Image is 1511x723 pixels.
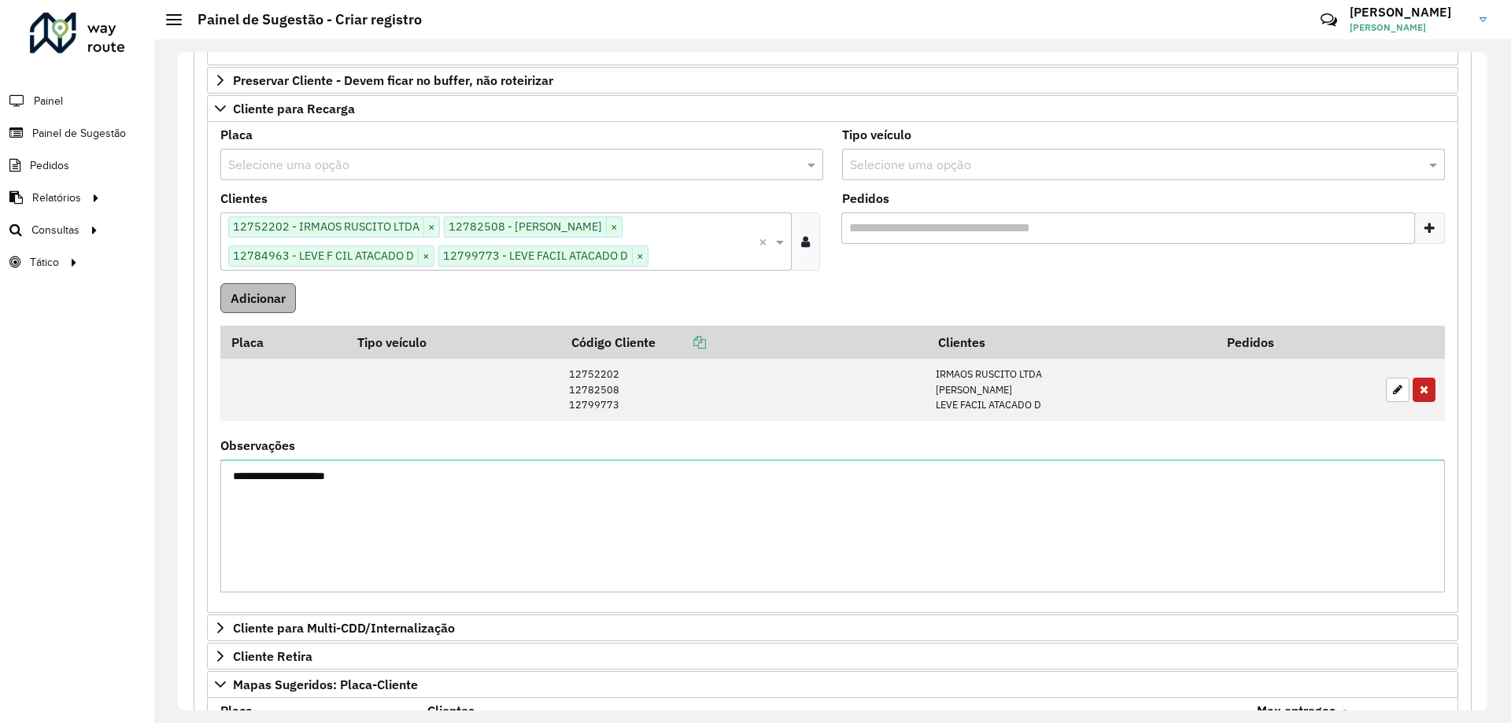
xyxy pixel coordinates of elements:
label: Placa [220,701,253,720]
a: Cliente para Multi-CDD/Internalização [207,614,1458,641]
em: Máximo de clientes que serão colocados na mesma rota com os clientes informados [1339,709,1350,721]
span: Pedidos [30,157,69,174]
label: Observações [220,436,295,455]
span: × [606,218,622,237]
span: Tático [30,254,59,271]
span: Cliente Retira [233,650,312,662]
th: Placa [220,326,347,359]
label: Clientes [427,701,475,720]
span: × [418,247,434,266]
a: Cliente para Recarga [207,95,1458,122]
span: 12782508 - [PERSON_NAME] [445,217,606,236]
a: Cliente Retira [207,643,1458,670]
button: Adicionar [220,283,296,313]
span: Consultas [31,222,79,238]
td: IRMAOS RUSCITO LTDA [PERSON_NAME] LEVE FACIL ATACADO D [927,359,1216,420]
span: Mapas Sugeridos: Placa-Cliente [233,678,418,691]
label: Clientes [220,189,268,208]
span: Preservar Cliente - Devem ficar no buffer, não roteirizar [233,74,553,87]
span: 12784963 - LEVE F CIL ATACADO D [229,246,418,265]
a: Mapas Sugeridos: Placa-Cliente [207,671,1458,698]
span: Painel de Sugestão [32,125,126,142]
th: Pedidos [1216,326,1377,359]
label: Pedidos [842,189,889,208]
label: Tipo veículo [842,125,911,144]
th: Código Cliente [560,326,927,359]
span: 12799773 - LEVE FACIL ATACADO D [439,246,632,265]
span: Cliente para Recarga [233,102,355,115]
span: [PERSON_NAME] [1350,20,1468,35]
td: 12752202 12782508 12799773 [560,359,927,420]
th: Tipo veículo [347,326,560,359]
span: Painel [34,93,63,109]
h2: Painel de Sugestão - Criar registro [182,11,422,28]
label: Placa [220,125,253,144]
span: × [423,218,439,237]
span: Clear all [759,232,772,251]
a: Copiar [656,334,706,350]
span: Cliente para Multi-CDD/Internalização [233,622,455,634]
label: Max entregas [1257,701,1336,720]
div: Cliente para Recarga [207,122,1458,613]
span: 12752202 - IRMAOS RUSCITO LTDA [229,217,423,236]
a: Preservar Cliente - Devem ficar no buffer, não roteirizar [207,67,1458,94]
th: Clientes [927,326,1216,359]
span: × [632,247,648,266]
h3: [PERSON_NAME] [1350,5,1468,20]
span: Relatórios [32,190,81,206]
a: Contato Rápido [1312,3,1346,37]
